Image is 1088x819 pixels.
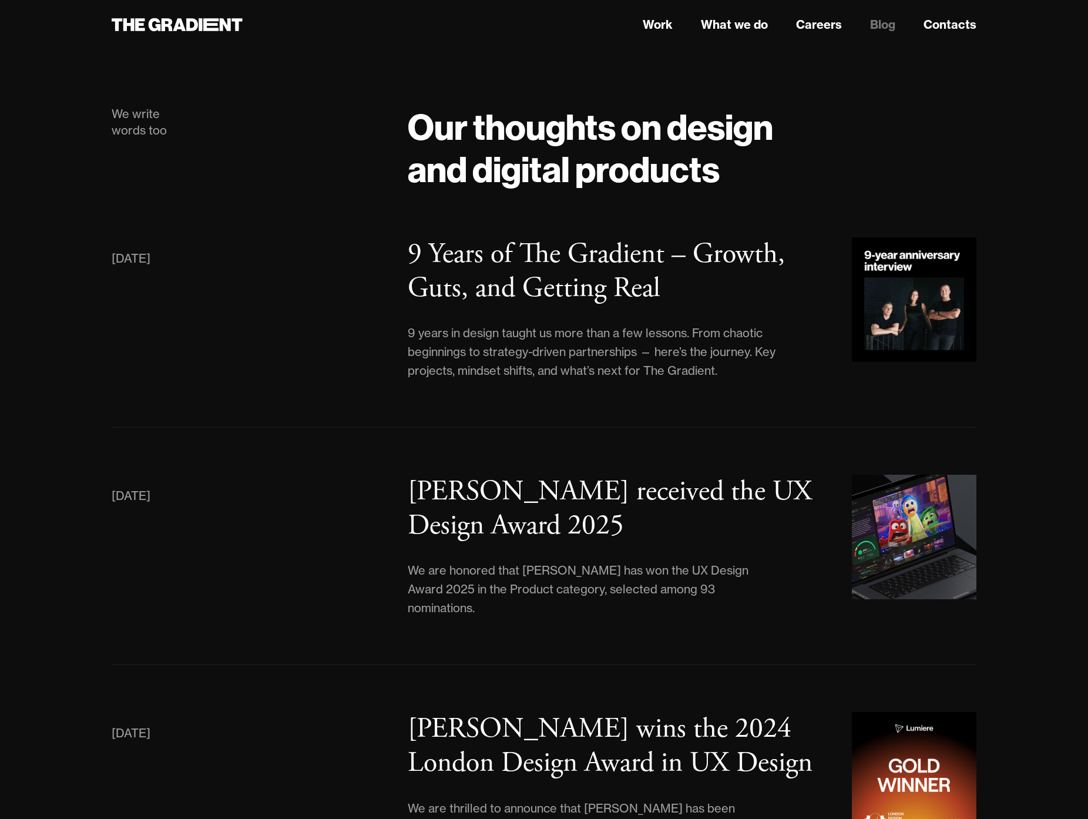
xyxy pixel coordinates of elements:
a: Work [643,16,673,33]
div: 9 years in design taught us more than a few lessons. From chaotic beginnings to strategy-driven p... [408,324,781,380]
div: We are honored that [PERSON_NAME] has won the UX Design Award 2025 in the Product category, selec... [408,561,781,617]
div: We write words too [112,106,384,139]
a: What we do [701,16,768,33]
div: [DATE] [112,724,150,743]
a: Careers [796,16,842,33]
h3: 9 Years of The Gradient – Growth, Guts, and Getting Real [408,236,785,306]
a: Blog [870,16,895,33]
a: Contacts [924,16,976,33]
div: [DATE] [112,486,150,505]
a: [DATE][PERSON_NAME] received the UX Design Award 2025We are honored that [PERSON_NAME] has won th... [112,475,976,617]
h3: [PERSON_NAME] wins the 2024 London Design Award in UX Design [408,711,812,781]
a: [DATE]9 Years of The Gradient – Growth, Guts, and Getting Real9 years in design taught us more th... [112,237,976,380]
div: [DATE] [112,249,150,268]
h3: [PERSON_NAME] received the UX Design Award 2025 [408,474,812,543]
h1: Our thoughts on design and digital products [408,106,976,190]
